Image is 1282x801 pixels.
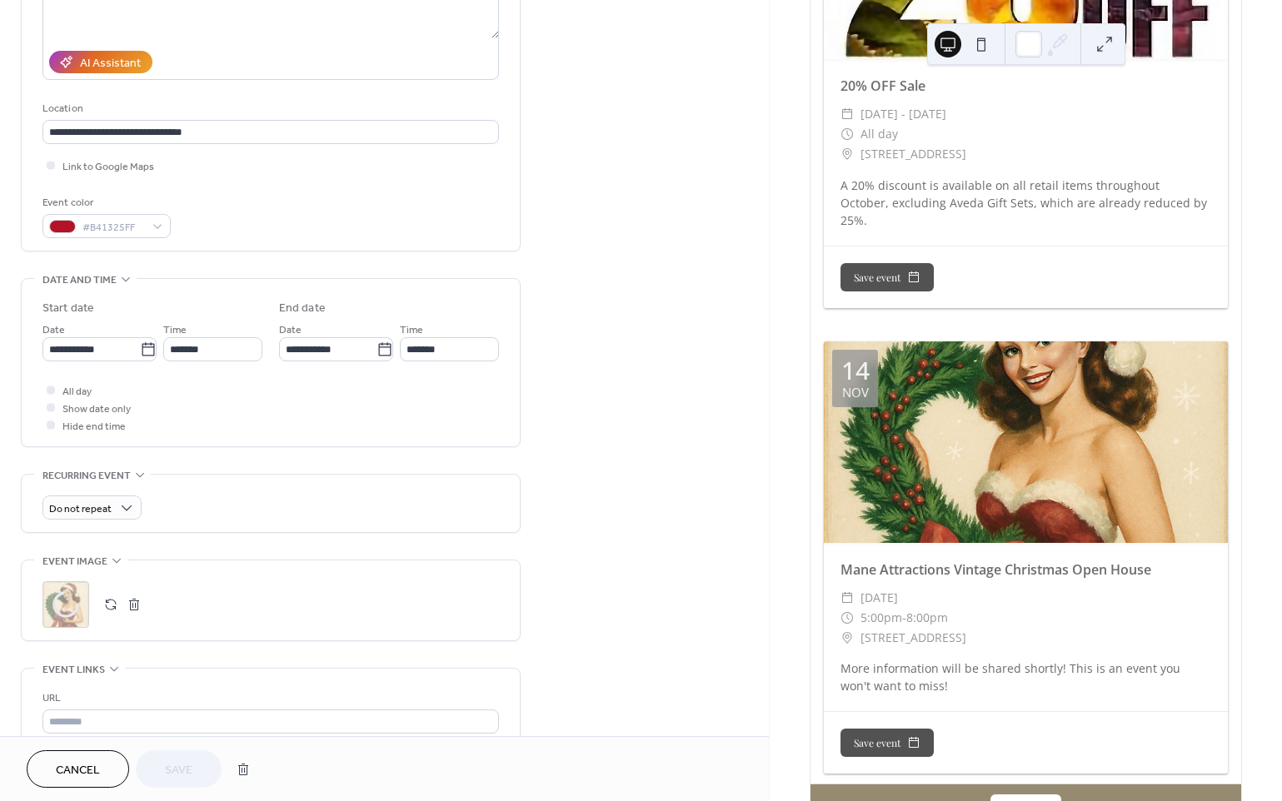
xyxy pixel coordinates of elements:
span: Cancel [56,762,100,779]
span: Time [400,321,423,339]
div: ​ [841,144,854,164]
div: Start date [42,300,94,317]
span: [STREET_ADDRESS] [860,144,966,164]
span: All day [62,383,92,400]
div: Nov [842,386,869,399]
div: URL [42,689,496,707]
span: Event links [42,661,105,679]
span: 8:00pm [906,608,948,628]
span: Recurring event [42,467,131,485]
button: Cancel [27,750,129,788]
span: [DATE] [860,588,898,608]
button: AI Assistant [49,51,152,73]
div: 20% OFF Sale [824,76,1228,96]
button: Save event [841,729,934,757]
span: Date and time [42,271,117,289]
span: Hide end time [62,418,126,435]
button: Save event [841,263,934,291]
div: ​ [841,628,854,648]
div: AI Assistant [80,55,141,72]
span: - [902,608,906,628]
div: Event color [42,194,167,211]
div: A 20% discount is available on all retail items throughout October, excluding Aveda Gift Sets, wh... [824,177,1228,229]
span: #B41325FF [82,219,144,236]
div: End date [279,300,326,317]
span: Time [163,321,187,339]
span: Do not repeat [49,500,112,519]
span: [DATE] - [DATE] [860,104,946,124]
span: 5:00pm [860,608,902,628]
div: Location [42,100,496,117]
div: ​ [841,124,854,144]
span: Date [279,321,302,339]
span: Link to Google Maps [62,158,154,176]
span: Date [42,321,65,339]
div: Mane Attractions Vintage Christmas Open House [824,560,1228,580]
span: [STREET_ADDRESS] [860,628,966,648]
div: ​ [841,608,854,628]
span: Event image [42,553,107,570]
div: ​ [841,104,854,124]
div: 14 [841,358,870,383]
div: ; [42,581,89,628]
div: More information will be shared shortly! This is an event you won't want to miss! [824,659,1228,694]
span: All day [860,124,898,144]
span: Show date only [62,400,131,418]
div: ​ [841,588,854,608]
